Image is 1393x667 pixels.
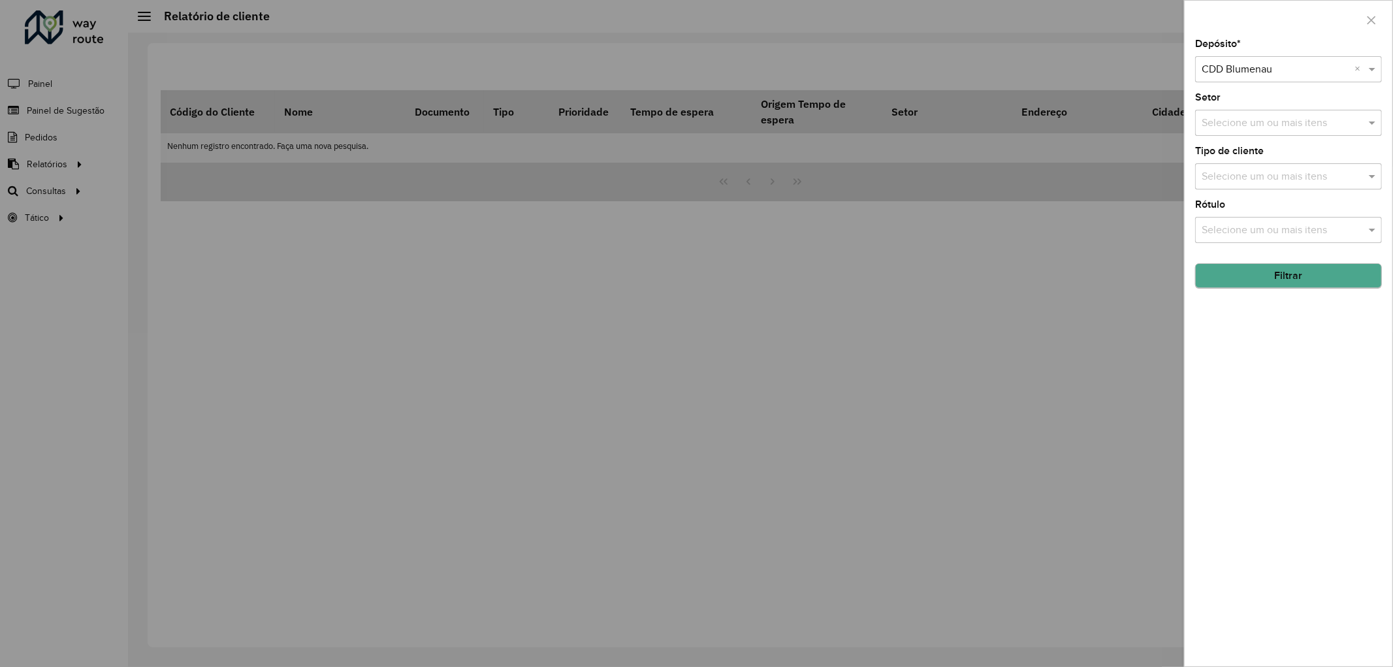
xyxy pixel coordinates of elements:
button: Filtrar [1195,263,1382,288]
span: Clear all [1354,61,1366,77]
label: Tipo de cliente [1195,143,1264,159]
label: Setor [1195,89,1221,105]
label: Rótulo [1195,197,1225,212]
label: Depósito [1195,36,1241,52]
